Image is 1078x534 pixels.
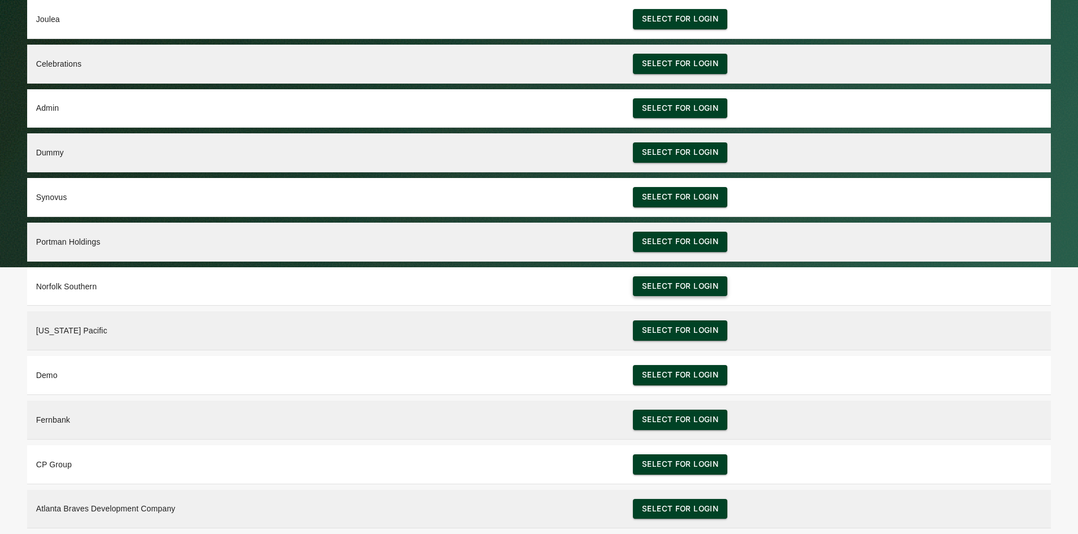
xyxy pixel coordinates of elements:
td: Demo [27,356,624,395]
button: Select for login [633,54,727,74]
td: Norfolk Southern [27,267,624,306]
button: Select for login [633,187,727,207]
td: [US_STATE] Pacific [27,311,624,350]
td: Admin [27,89,624,128]
button: Select for login [633,410,727,430]
td: Celebrations [27,45,624,84]
button: Select for login [633,499,727,519]
td: Dummy [27,133,624,172]
button: Select for login [633,365,727,385]
button: Select for login [633,454,727,475]
button: Select for login [633,276,727,297]
button: Select for login [633,98,727,119]
td: CP Group [27,445,624,484]
button: Select for login [633,232,727,252]
button: Select for login [633,9,727,29]
button: Select for login [633,142,727,163]
td: Portman Holdings [27,223,624,262]
td: Synovus [27,178,624,217]
td: Atlanta Braves Development Company [27,490,624,529]
td: Fernbank [27,401,624,440]
button: Select for login [633,320,727,341]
